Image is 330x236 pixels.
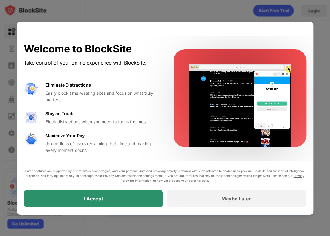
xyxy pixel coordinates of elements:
[24,43,159,55] div: Welcome to BlockSite
[121,174,304,182] a: Privacy Policy
[24,82,38,96] img: value-avoid-distractions.svg
[24,110,38,125] img: value-focus.svg
[45,110,73,117] div: Stay on Track
[24,58,159,67] div: Take control of your online experience with BlockSite.
[45,118,159,125] div: Block distractions when you need to focus the most.
[45,82,91,88] div: Eliminate Distractions
[222,196,251,202] div: Maybe Later
[24,168,306,183] div: Some features are supported by our affiliates’ technologies, and your personal data and browsing ...
[45,140,159,154] div: Join millions of users reclaiming their time and making every moment count.
[84,196,103,202] div: I Accept
[24,132,38,147] img: value-safe-time.svg
[45,132,85,139] div: Maximize Your Day
[45,90,159,103] div: Easily block time-wasting sites and focus on what truly matters.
